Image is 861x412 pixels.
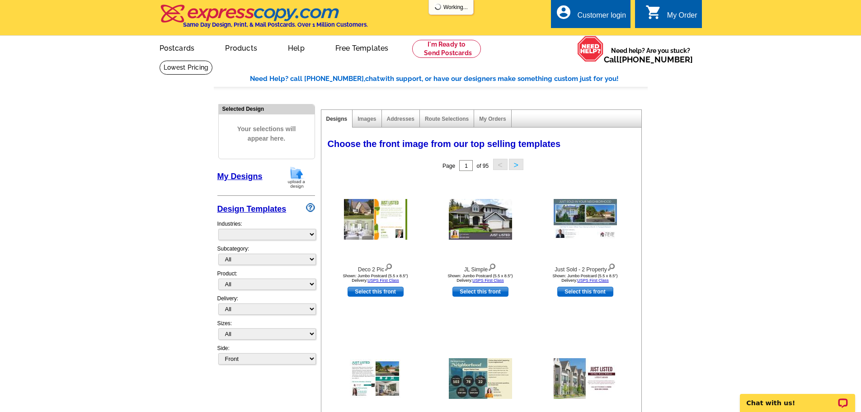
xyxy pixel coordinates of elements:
[667,11,697,24] div: My Order
[387,116,414,122] a: Addresses
[326,274,425,283] div: Shown: Jumbo Postcard (5.5 x 8.5") Delivery:
[734,384,861,412] iframe: LiveChat chat widget
[217,172,263,181] a: My Designs
[306,203,315,212] img: design-wizard-help-icon.png
[160,11,368,28] a: Same Day Design, Print, & Mail Postcards. Over 1 Million Customers.
[367,278,399,283] a: USPS First Class
[217,294,315,319] div: Delivery:
[476,163,489,169] span: of 95
[358,116,376,122] a: Images
[536,261,635,274] div: Just Sold - 2 Property
[536,274,635,283] div: Shown: Jumbo Postcard (5.5 x 8.5") Delivery:
[554,358,617,399] img: RE Fresh
[217,319,315,344] div: Sizes:
[425,116,469,122] a: Route Selections
[183,21,368,28] h4: Same Day Design, Print, & Mail Postcards. Over 1 Million Customers.
[217,245,315,270] div: Subcategory:
[449,358,512,399] img: Neighborhood Latest
[493,159,508,170] button: <
[479,116,506,122] a: My Orders
[211,37,272,58] a: Products
[431,261,530,274] div: JL Simple
[348,287,404,297] a: use this design
[472,278,504,283] a: USPS First Class
[285,166,308,189] img: upload-design
[219,104,315,113] div: Selected Design
[554,199,617,240] img: Just Sold - 2 Property
[344,199,407,240] img: Deco 2 Pic
[434,3,442,10] img: loading...
[577,11,626,24] div: Customer login
[321,37,403,58] a: Free Templates
[365,75,380,83] span: chat
[250,74,648,84] div: Need Help? call [PHONE_NUMBER], with support, or have our designers make something custom just fo...
[217,204,287,213] a: Design Templates
[326,261,425,274] div: Deco 2 Pic
[350,359,401,398] img: Listed Two Photo
[442,163,455,169] span: Page
[555,10,626,21] a: account_circle Customer login
[604,55,693,64] span: Call
[619,55,693,64] a: [PHONE_NUMBER]
[217,215,315,245] div: Industries:
[217,344,315,365] div: Side:
[273,37,319,58] a: Help
[431,274,530,283] div: Shown: Jumbo Postcard (5.5 x 8.5") Delivery:
[577,278,609,283] a: USPS First Class
[604,46,697,64] span: Need help? Are you stuck?
[226,115,308,152] span: Your selections will appear here.
[645,10,697,21] a: shopping_cart My Order
[577,36,604,62] img: help
[326,116,348,122] a: Designs
[449,199,512,240] img: JL Simple
[555,4,572,20] i: account_circle
[217,270,315,294] div: Product:
[607,261,616,271] img: view design details
[645,4,662,20] i: shopping_cart
[509,159,523,170] button: >
[145,37,209,58] a: Postcards
[328,139,561,149] span: Choose the front image from our top selling templates
[557,287,613,297] a: use this design
[384,261,393,271] img: view design details
[452,287,508,297] a: use this design
[488,261,496,271] img: view design details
